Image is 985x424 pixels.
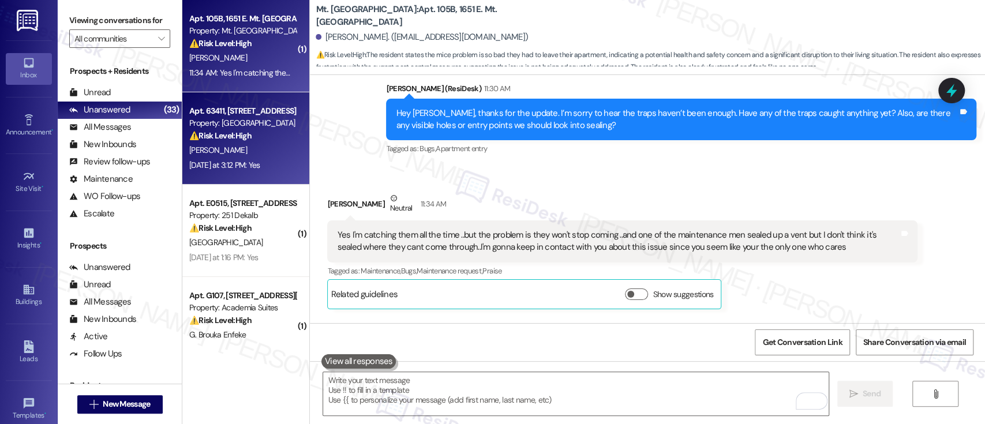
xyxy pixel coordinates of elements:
[189,252,259,262] div: [DATE] at 1:16 PM: Yes
[69,156,150,168] div: Review follow-ups
[69,348,122,360] div: Follow Ups
[316,3,546,28] b: Mt. [GEOGRAPHIC_DATA]: Apt. 105B, 1651 E. Mt. [GEOGRAPHIC_DATA]
[189,315,252,325] strong: ⚠️ Risk Level: High
[762,336,842,348] span: Get Conversation Link
[103,398,150,410] span: New Message
[189,105,296,117] div: Apt. 63411, [STREET_ADDRESS]
[401,266,417,276] span: Bugs ,
[6,53,52,84] a: Inbox
[160,101,182,119] div: (33)
[189,329,246,340] span: G. Brouka Enfeke
[189,160,260,170] div: [DATE] at 3:12 PM: Yes
[417,198,446,210] div: 11:34 AM
[189,223,252,233] strong: ⚠️ Risk Level: High
[189,38,252,48] strong: ⚠️ Risk Level: High
[189,145,247,155] span: [PERSON_NAME]
[189,117,296,129] div: Property: [GEOGRAPHIC_DATA]
[58,65,182,77] div: Prospects + Residents
[653,288,713,301] label: Show suggestions
[69,87,111,99] div: Unread
[863,388,881,400] span: Send
[40,239,42,247] span: •
[849,389,858,399] i: 
[44,410,46,418] span: •
[396,107,958,132] div: Hey [PERSON_NAME], thanks for the update. I’m sorry to hear the traps haven’t been enough. Have a...
[69,261,130,273] div: Unanswered
[69,279,111,291] div: Unread
[863,336,966,348] span: Share Conversation via email
[69,296,131,308] div: All Messages
[189,302,296,314] div: Property: Academia Suites
[481,82,511,95] div: 11:30 AM
[69,190,140,202] div: WO Follow-ups
[337,229,899,254] div: Yes I'm catching them all the time ..but the problem is they won't stop coming ..and one of the m...
[436,144,487,153] span: Apartment entry
[74,29,152,48] input: All communities
[58,240,182,252] div: Prospects
[69,208,114,220] div: Escalate
[69,121,131,133] div: All Messages
[189,197,296,209] div: Apt. E0515, [STREET_ADDRESS]
[58,380,182,392] div: Residents
[837,381,893,407] button: Send
[327,262,917,279] div: Tagged as:
[69,313,136,325] div: New Inbounds
[158,34,164,43] i: 
[361,266,400,276] span: Maintenance ,
[323,372,828,415] textarea: To enrich screen reader interactions, please activate Accessibility in Grammarly extension settings
[69,138,136,151] div: New Inbounds
[189,290,296,302] div: Apt. G107, [STREET_ADDRESS][PERSON_NAME]
[931,389,939,399] i: 
[69,331,108,343] div: Active
[17,10,40,31] img: ResiDesk Logo
[189,237,263,247] span: [GEOGRAPHIC_DATA]
[417,266,482,276] span: Maintenance request ,
[386,82,976,99] div: [PERSON_NAME] (ResiDesk)
[388,192,414,216] div: Neutral
[316,31,528,43] div: [PERSON_NAME]. ([EMAIL_ADDRESS][DOMAIN_NAME])
[189,52,247,63] span: [PERSON_NAME]
[6,337,52,368] a: Leads
[856,329,973,355] button: Share Conversation via email
[69,104,130,116] div: Unanswered
[51,126,53,134] span: •
[189,25,296,37] div: Property: Mt. [GEOGRAPHIC_DATA]
[77,395,163,414] button: New Message
[69,173,133,185] div: Maintenance
[69,12,170,29] label: Viewing conversations for
[6,223,52,254] a: Insights •
[189,13,296,25] div: Apt. 105B, 1651 E. Mt. [GEOGRAPHIC_DATA]
[316,50,365,59] strong: ⚠️ Risk Level: High
[89,400,98,409] i: 
[755,329,849,355] button: Get Conversation Link
[482,266,501,276] span: Praise
[420,144,436,153] span: Bugs ,
[316,49,985,74] span: : The resident states the mice problem is so bad they had to leave their apartment, indicating a ...
[6,280,52,311] a: Buildings
[327,192,917,220] div: [PERSON_NAME]
[386,140,976,157] div: Tagged as:
[6,167,52,198] a: Site Visit •
[189,130,252,141] strong: ⚠️ Risk Level: High
[42,183,43,191] span: •
[331,288,398,305] div: Related guidelines
[189,209,296,222] div: Property: 251 Dekalb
